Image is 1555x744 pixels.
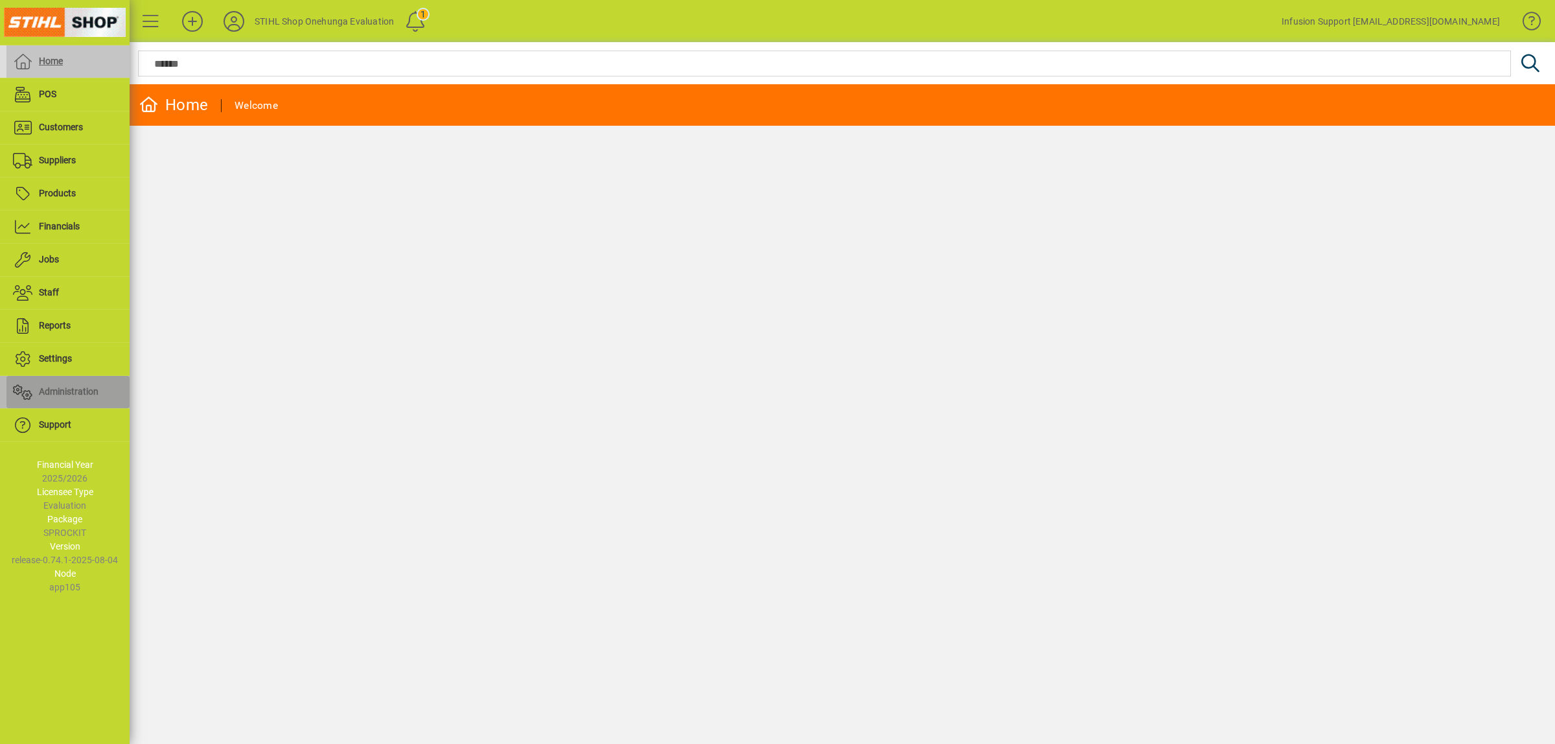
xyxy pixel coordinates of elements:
[39,89,56,99] span: POS
[6,244,130,276] a: Jobs
[39,320,71,331] span: Reports
[6,178,130,210] a: Products
[39,287,59,297] span: Staff
[6,409,130,441] a: Support
[6,343,130,375] a: Settings
[6,78,130,111] a: POS
[54,568,76,579] span: Node
[39,386,98,397] span: Administration
[47,514,82,524] span: Package
[39,155,76,165] span: Suppliers
[6,310,130,342] a: Reports
[6,145,130,177] a: Suppliers
[6,277,130,309] a: Staff
[6,376,130,408] a: Administration
[39,122,83,132] span: Customers
[39,221,80,231] span: Financials
[39,188,76,198] span: Products
[235,95,278,116] div: Welcome
[39,419,71,430] span: Support
[39,56,63,66] span: Home
[37,487,93,497] span: Licensee Type
[50,541,80,552] span: Version
[255,11,394,32] div: STIHL Shop Onehunga Evaluation
[1282,11,1500,32] div: Infusion Support [EMAIL_ADDRESS][DOMAIN_NAME]
[1513,3,1539,45] a: Knowledge Base
[213,10,255,33] button: Profile
[6,211,130,243] a: Financials
[139,95,208,115] div: Home
[39,254,59,264] span: Jobs
[39,353,72,364] span: Settings
[6,111,130,144] a: Customers
[172,10,213,33] button: Add
[37,459,93,470] span: Financial Year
